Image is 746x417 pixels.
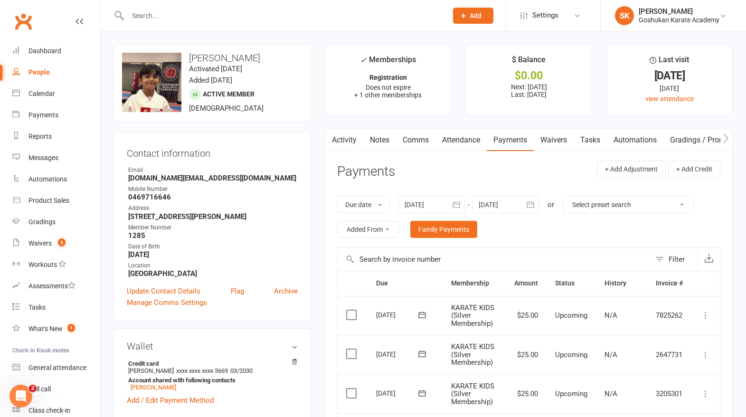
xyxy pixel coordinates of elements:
[451,382,494,406] span: KARATE KIDS (Silver Membership)
[506,271,547,295] th: Amount
[548,199,554,210] div: or
[128,250,298,259] strong: [DATE]
[127,285,200,297] a: Update Contact Details
[203,90,255,98] span: Active member
[647,271,691,295] th: Invoice #
[128,242,298,251] div: Date of Birth
[28,364,86,371] div: General attendance
[512,54,546,71] div: $ Balance
[28,197,69,204] div: Product Sales
[607,129,663,151] a: Automations
[127,359,298,392] li: [PERSON_NAME]
[647,296,691,335] td: 7825262
[28,407,70,414] div: Class check-in
[547,271,596,295] th: Status
[650,54,689,71] div: Last visit
[67,324,75,332] span: 1
[487,129,534,151] a: Payments
[534,129,574,151] a: Waivers
[615,83,724,94] div: [DATE]
[12,357,100,379] a: General attendance kiosk mode
[451,303,494,328] span: KARATE KIDS (Silver Membership)
[9,385,32,408] iframe: Intercom live chat
[604,351,617,359] span: N/A
[128,231,298,240] strong: 1285
[615,6,634,25] div: SK
[128,212,298,221] strong: [STREET_ADDRESS][PERSON_NAME]
[127,144,298,159] h3: Contact information
[337,221,399,238] button: Added From
[396,129,435,151] a: Comms
[128,377,293,384] strong: Account shared with following contacts
[12,104,100,126] a: Payments
[12,169,100,190] a: Automations
[128,223,298,232] div: Member Number
[12,318,100,340] a: What's New1
[12,211,100,233] a: Gradings
[128,185,298,194] div: Mobile Number
[189,76,232,85] time: Added [DATE]
[189,104,264,113] span: [DEMOGRAPHIC_DATA]
[128,261,298,270] div: Location
[131,384,176,391] a: [PERSON_NAME]
[28,111,58,119] div: Payments
[12,275,100,297] a: Assessments
[555,389,587,398] span: Upcoming
[125,9,441,22] input: Search...
[435,129,487,151] a: Attendance
[369,74,407,81] strong: Registration
[28,218,56,226] div: Gradings
[12,254,100,275] a: Workouts
[28,90,55,97] div: Calendar
[669,254,685,265] div: Filter
[368,271,443,295] th: Due
[470,12,482,19] span: Add
[639,7,719,16] div: [PERSON_NAME]
[231,285,244,297] a: Flag
[128,360,293,367] strong: Credit card
[506,335,547,374] td: $25.00
[647,335,691,374] td: 2647731
[28,385,51,393] div: Roll call
[127,395,214,406] a: Add / Edit Payment Method
[12,126,100,147] a: Reports
[28,175,67,183] div: Automations
[28,282,76,290] div: Assessments
[645,95,694,103] a: view attendance
[410,221,477,238] a: Family Payments
[28,47,61,55] div: Dashboard
[12,297,100,318] a: Tasks
[28,239,52,247] div: Waivers
[128,174,298,182] strong: [DOMAIN_NAME][EMAIL_ADDRESS][DOMAIN_NAME]
[596,271,647,295] th: History
[122,53,181,112] img: image1740876051.png
[122,53,302,63] h3: [PERSON_NAME]
[354,91,422,99] span: + 1 other memberships
[443,271,505,295] th: Membership
[12,40,100,62] a: Dashboard
[189,65,242,73] time: Activated [DATE]
[604,311,617,320] span: N/A
[615,71,724,81] div: [DATE]
[12,83,100,104] a: Calendar
[555,351,587,359] span: Upcoming
[12,62,100,83] a: People
[12,147,100,169] a: Messages
[127,297,207,308] a: Manage Comms Settings
[128,204,298,213] div: Address
[668,161,720,178] button: + Add Credit
[574,129,607,151] a: Tasks
[647,374,691,414] td: 3205301
[128,269,298,278] strong: [GEOGRAPHIC_DATA]
[12,379,100,400] a: Roll call
[597,161,666,178] button: + Add Adjustment
[376,386,420,400] div: [DATE]
[12,190,100,211] a: Product Sales
[176,367,228,374] span: xxxx xxxx xxxx 3669
[29,385,37,392] span: 2
[451,342,494,367] span: KARATE KIDS (Silver Membership)
[376,307,420,322] div: [DATE]
[475,83,583,98] p: Next: [DATE] Last: [DATE]
[337,164,395,179] h3: Payments
[475,71,583,81] div: $0.00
